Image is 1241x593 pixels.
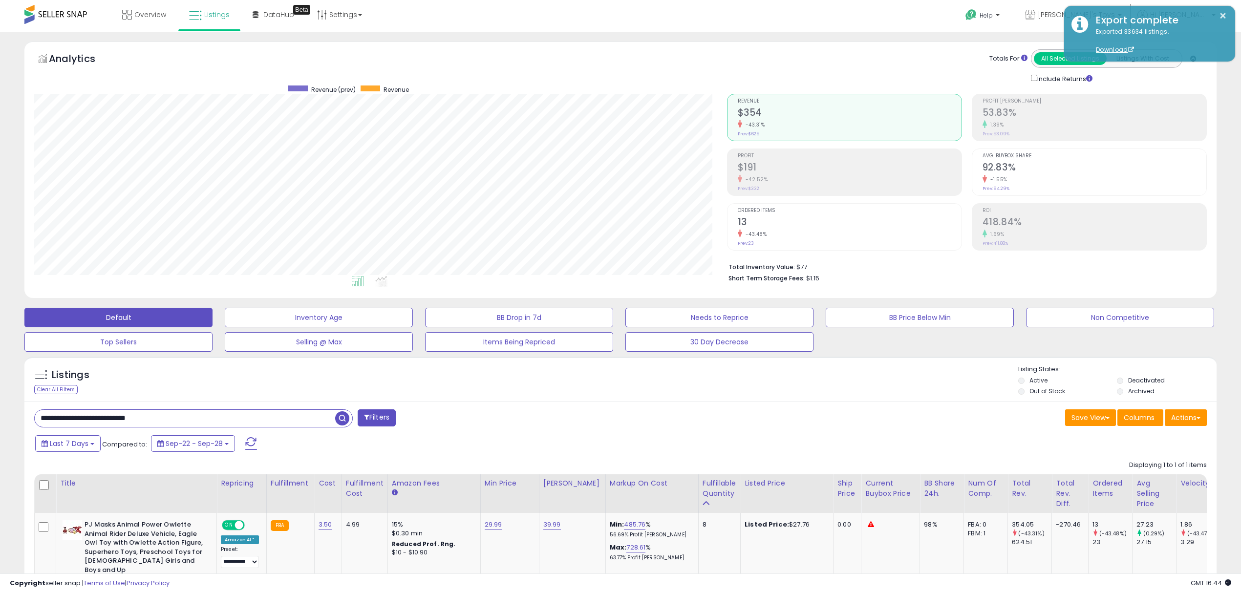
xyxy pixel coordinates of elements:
[271,478,310,488] div: Fulfillment
[1180,520,1220,529] div: 1.86
[983,216,1206,230] h2: 418.84%
[738,162,962,175] h2: $191
[987,121,1004,128] small: 1.39%
[983,162,1206,175] h2: 92.83%
[987,231,1005,238] small: 1.69%
[243,521,259,529] span: OFF
[738,186,759,191] small: Prev: $332
[49,52,114,68] h5: Analytics
[728,263,795,271] b: Total Inventory Value:
[1024,73,1104,84] div: Include Returns
[1029,387,1065,395] label: Out of Stock
[1029,376,1048,384] label: Active
[738,240,754,246] small: Prev: 23
[728,274,805,282] b: Short Term Storage Fees:
[24,332,213,352] button: Top Sellers
[983,186,1009,191] small: Prev: 94.29%
[543,520,561,529] a: 39.99
[1092,538,1132,547] div: 23
[85,520,203,577] b: PJ Masks Animal Power Owlette Animal Rider Deluxe Vehicle, Eagle Owl Toy with Owlette Action Figu...
[1056,520,1081,529] div: -270.46
[610,520,691,538] div: %
[625,332,813,352] button: 30 Day Decrease
[1128,387,1155,395] label: Archived
[543,478,601,488] div: [PERSON_NAME]
[392,478,476,488] div: Amazon Fees
[1089,27,1228,55] div: Exported 33634 listings.
[983,131,1009,137] small: Prev: 53.09%
[225,332,413,352] button: Selling @ Max
[806,274,819,283] span: $1.15
[745,520,789,529] b: Listed Price:
[742,121,765,128] small: -43.31%
[221,478,262,488] div: Repricing
[968,520,1000,529] div: FBA: 0
[1056,478,1084,509] div: Total Rev. Diff.
[742,231,767,238] small: -43.48%
[1034,52,1107,65] button: All Selected Listings
[425,308,613,327] button: BB Drop in 7d
[1012,538,1051,547] div: 624.51
[1191,578,1231,588] span: 2025-10-6 16:44 GMT
[983,208,1206,213] span: ROI
[1124,413,1155,423] span: Columns
[1092,520,1132,529] div: 13
[738,131,759,137] small: Prev: $625
[1012,520,1051,529] div: 354.05
[745,520,826,529] div: $27.76
[738,153,962,159] span: Profit
[24,308,213,327] button: Default
[485,520,502,529] a: 29.99
[1143,529,1165,537] small: (0.29%)
[745,478,829,488] div: Listed Price
[293,5,310,15] div: Tooltip anchor
[625,308,813,327] button: Needs to Reprice
[151,435,235,452] button: Sep-22 - Sep-28
[358,409,396,426] button: Filters
[1180,478,1216,488] div: Velocity
[983,107,1206,120] h2: 53.83%
[1117,409,1163,426] button: Columns
[204,10,230,20] span: Listings
[384,85,409,94] span: Revenue
[392,520,473,529] div: 15%
[983,240,1008,246] small: Prev: 411.88%
[624,520,645,529] a: 485.76
[980,11,993,20] span: Help
[10,578,45,588] strong: Copyright
[10,579,170,588] div: seller snap | |
[127,578,170,588] a: Privacy Policy
[738,216,962,230] h2: 13
[392,488,398,497] small: Amazon Fees.
[34,385,78,394] div: Clear All Filters
[738,208,962,213] span: Ordered Items
[983,99,1206,104] span: Profit [PERSON_NAME]
[166,439,223,448] span: Sep-22 - Sep-28
[1136,520,1176,529] div: 27.23
[221,546,259,568] div: Preset:
[1026,308,1214,327] button: Non Competitive
[1092,478,1128,499] div: Ordered Items
[968,478,1004,499] div: Num of Comp.
[703,478,736,499] div: Fulfillable Quantity
[346,478,384,499] div: Fulfillment Cost
[924,520,956,529] div: 98%
[84,578,125,588] a: Terms of Use
[610,543,627,552] b: Max:
[134,10,166,20] span: Overview
[605,474,698,513] th: The percentage added to the cost of goods (COGS) that forms the calculator for Min & Max prices.
[837,478,857,499] div: Ship Price
[392,549,473,557] div: $10 - $10.90
[225,308,413,327] button: Inventory Age
[826,308,1014,327] button: BB Price Below Min
[958,1,1009,32] a: Help
[987,176,1007,183] small: -1.55%
[968,529,1000,538] div: FBM: 1
[626,543,645,552] a: 728.61
[610,531,691,538] p: 56.69% Profit [PERSON_NAME]
[1018,365,1217,374] p: Listing States:
[865,478,916,499] div: Current Buybox Price
[738,99,962,104] span: Revenue
[485,478,535,488] div: Min Price
[703,520,733,529] div: 8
